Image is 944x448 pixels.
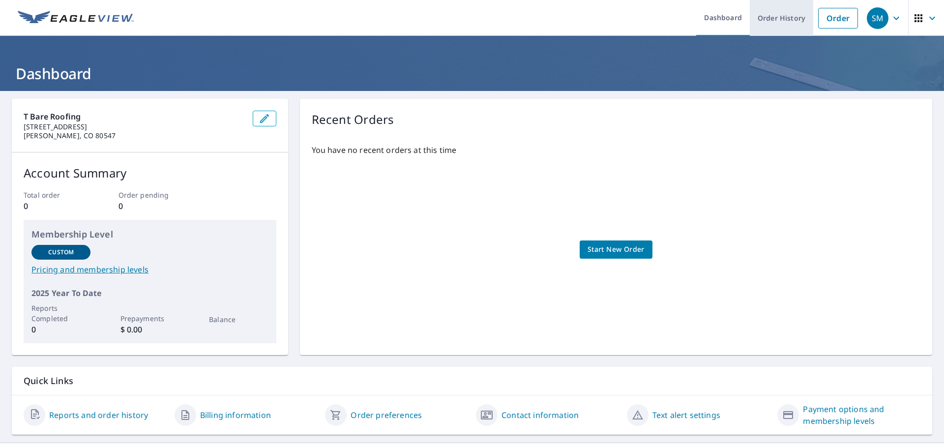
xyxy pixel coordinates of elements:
[31,287,268,299] p: 2025 Year To Date
[31,264,268,275] a: Pricing and membership levels
[118,200,181,212] p: 0
[31,303,90,324] p: Reports Completed
[312,144,920,156] p: You have no recent orders at this time
[209,314,268,325] p: Balance
[867,7,888,29] div: SM
[31,228,268,241] p: Membership Level
[24,122,245,131] p: [STREET_ADDRESS]
[24,164,276,182] p: Account Summary
[351,409,422,421] a: Order preferences
[803,403,920,427] a: Payment options and membership levels
[818,8,858,29] a: Order
[118,190,181,200] p: Order pending
[652,409,720,421] a: Text alert settings
[18,11,134,26] img: EV Logo
[24,111,245,122] p: T Bare Roofing
[312,111,394,128] p: Recent Orders
[12,63,932,84] h1: Dashboard
[48,248,74,257] p: Custom
[588,243,645,256] span: Start New Order
[120,313,179,324] p: Prepayments
[501,409,579,421] a: Contact information
[31,324,90,335] p: 0
[24,375,920,387] p: Quick Links
[24,190,87,200] p: Total order
[24,131,245,140] p: [PERSON_NAME], CO 80547
[24,200,87,212] p: 0
[120,324,179,335] p: $ 0.00
[200,409,271,421] a: Billing information
[580,240,652,259] a: Start New Order
[49,409,148,421] a: Reports and order history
